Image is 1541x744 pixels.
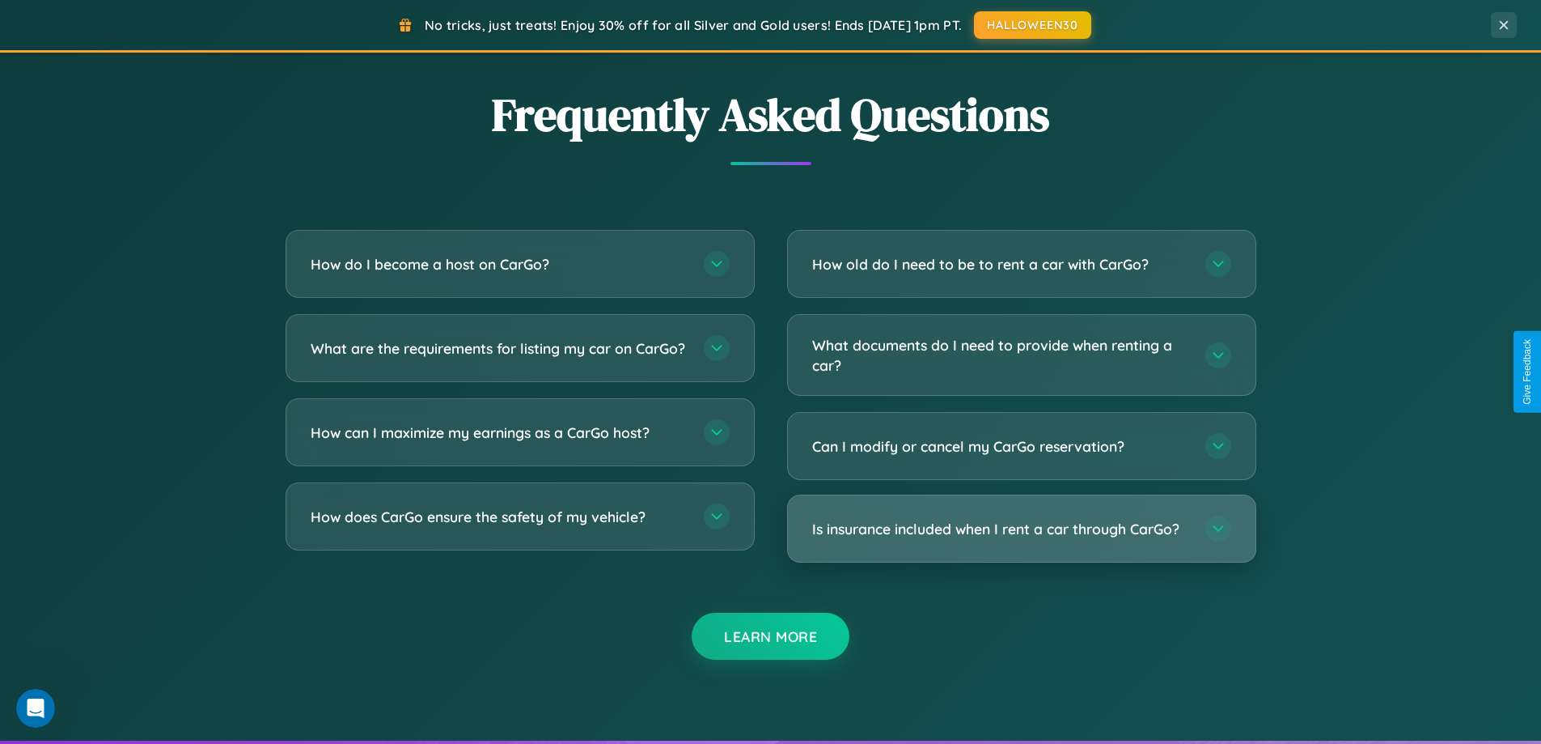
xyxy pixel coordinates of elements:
[286,83,1256,146] h2: Frequently Asked Questions
[812,519,1189,539] h3: Is insurance included when I rent a car through CarGo?
[812,335,1189,375] h3: What documents do I need to provide when renting a car?
[425,17,962,33] span: No tricks, just treats! Enjoy 30% off for all Silver and Gold users! Ends [DATE] 1pm PT.
[311,423,688,443] h3: How can I maximize my earnings as a CarGo host?
[16,689,55,728] iframe: Intercom live chat
[311,338,688,359] h3: What are the requirements for listing my car on CarGo?
[974,11,1091,39] button: HALLOWEEN30
[311,507,688,527] h3: How does CarGo ensure the safety of my vehicle?
[812,436,1189,457] h3: Can I modify or cancel my CarGo reservation?
[1522,339,1533,405] div: Give Feedback
[692,613,849,660] button: Learn More
[311,254,688,274] h3: How do I become a host on CarGo?
[812,254,1189,274] h3: How old do I need to be to rent a car with CarGo?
